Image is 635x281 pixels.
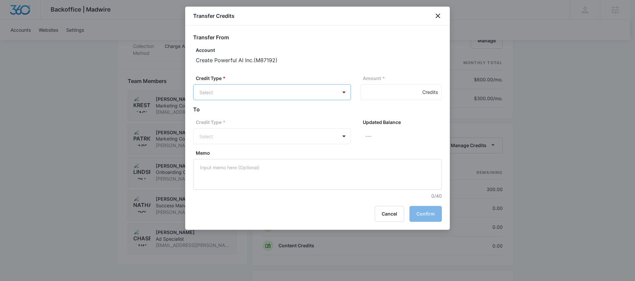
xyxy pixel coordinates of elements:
button: close [434,12,442,20]
h2: To [193,105,442,113]
img: website_grey.svg [11,17,16,22]
div: Domain Overview [25,39,59,43]
div: v 4.0.25 [19,11,32,16]
label: Credit Type [196,75,354,82]
div: Select [199,89,329,96]
p: Account [196,47,442,54]
div: Keywords by Traffic [73,39,111,43]
p: --- [365,128,442,144]
img: logo_orange.svg [11,11,16,16]
label: Memo [196,149,444,156]
button: Cancel [375,206,404,222]
img: tab_domain_overview_orange.svg [18,38,23,44]
h2: Transfer From [193,33,442,41]
label: Credit Type [196,119,354,126]
label: Amount [363,75,444,82]
div: Domain: [DOMAIN_NAME] [17,17,73,22]
p: Create Powerful AI Inc. ( M87192 ) [196,56,442,64]
p: 0/40 [196,192,442,199]
label: Updated Balance [363,119,444,126]
div: Credits [422,84,438,100]
h1: Transfer Credits [193,12,234,20]
img: tab_keywords_by_traffic_grey.svg [66,38,71,44]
